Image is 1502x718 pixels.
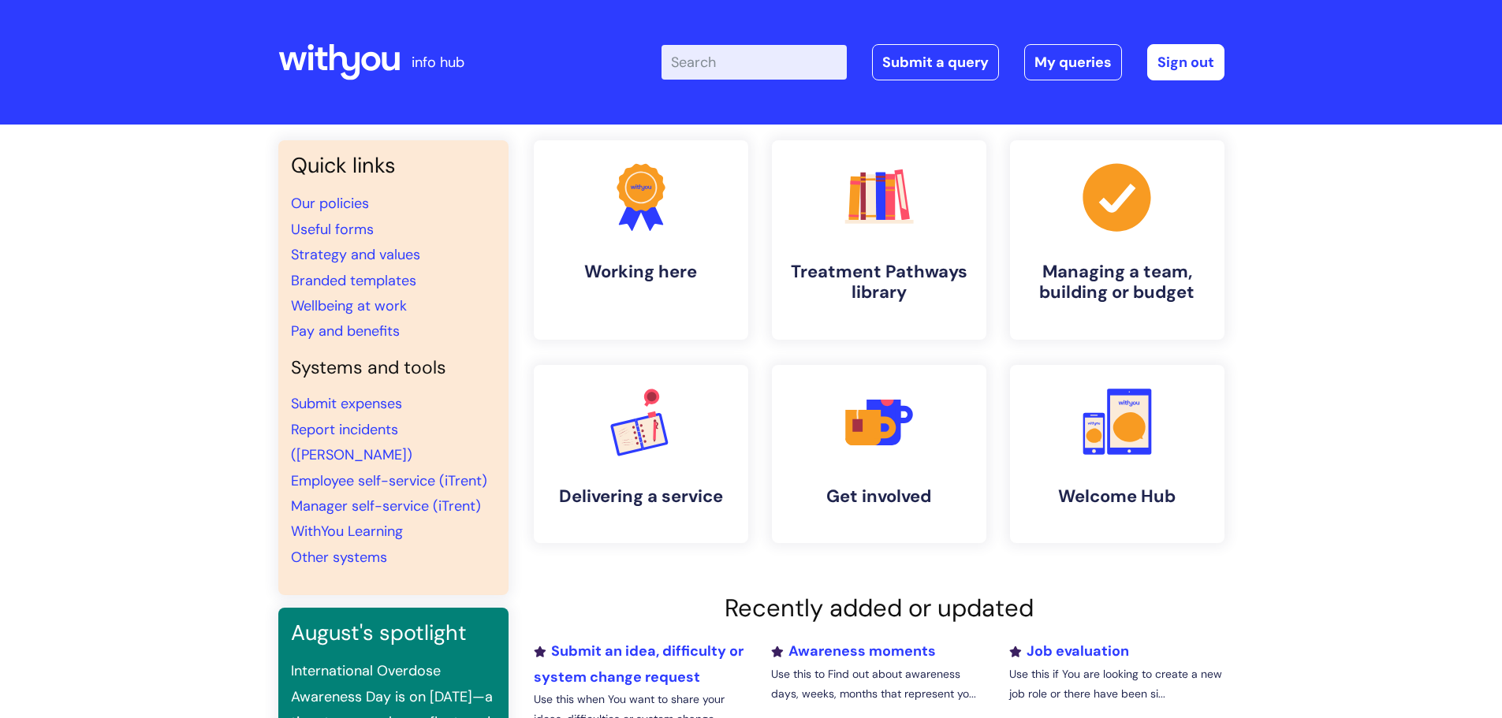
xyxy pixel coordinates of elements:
[1010,365,1224,543] a: Welcome Hub
[546,262,736,282] h4: Working here
[772,140,986,340] a: Treatment Pathways library
[1009,664,1224,704] p: Use this if You are looking to create a new job role or there have been si...
[291,522,403,541] a: WithYou Learning
[1009,642,1129,660] a: Job evaluation
[291,153,496,178] h3: Quick links
[1023,262,1212,303] h4: Managing a team, building or budget
[872,44,999,80] a: Submit a query
[534,365,748,543] a: Delivering a service
[1024,44,1122,80] a: My queries
[291,296,407,315] a: Wellbeing at work
[534,140,748,340] a: Working here
[662,45,847,80] input: Search
[662,44,1224,80] div: | -
[291,548,387,567] a: Other systems
[1010,140,1224,340] a: Managing a team, building or budget
[1023,486,1212,507] h4: Welcome Hub
[785,486,974,507] h4: Get involved
[1147,44,1224,80] a: Sign out
[412,50,464,75] p: info hub
[291,620,496,645] h3: August's spotlight
[785,262,974,303] h4: Treatment Pathways library
[771,642,936,660] a: Awareness moments
[291,497,481,515] a: Manager self-service (iTrent)
[772,365,986,543] a: Get involved
[291,471,487,490] a: Employee self-service (iTrent)
[291,245,420,264] a: Strategy and values
[546,486,736,507] h4: Delivering a service
[291,420,412,464] a: Report incidents ([PERSON_NAME])
[534,642,744,686] a: Submit an idea, difficulty or system change request
[291,394,402,413] a: Submit expenses
[291,322,400,340] a: Pay and benefits
[291,220,374,239] a: Useful forms
[291,194,369,213] a: Our policies
[291,271,416,290] a: Branded templates
[534,593,1224,623] h2: Recently added or updated
[771,664,986,704] p: Use this to Find out about awareness days, weeks, months that represent yo...
[291,357,496,379] h4: Systems and tools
